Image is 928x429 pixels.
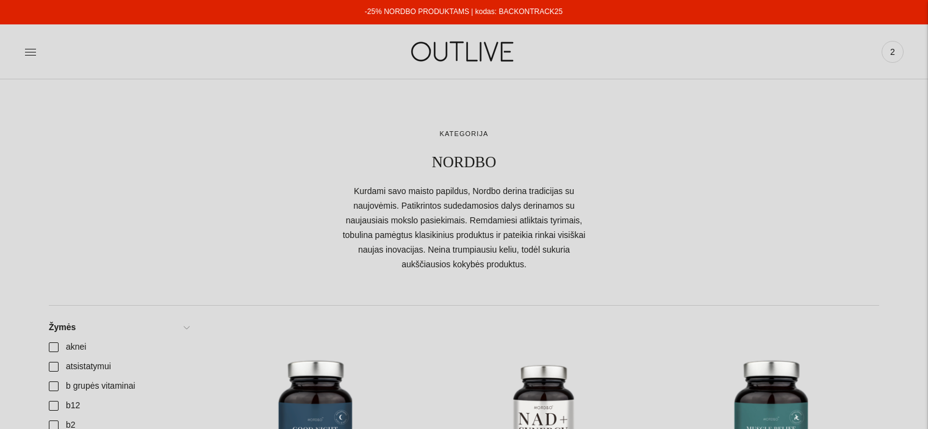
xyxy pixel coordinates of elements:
[365,7,563,16] a: -25% NORDBO PRODUKTAMS | kodas: BACKONTRACK25
[41,337,196,357] a: aknei
[387,31,540,73] img: OUTLIVE
[884,43,901,60] span: 2
[41,357,196,377] a: atsistatymui
[41,396,196,416] a: b12
[41,377,196,396] a: b grupės vitaminai
[882,38,904,65] a: 2
[41,318,196,337] a: Žymės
